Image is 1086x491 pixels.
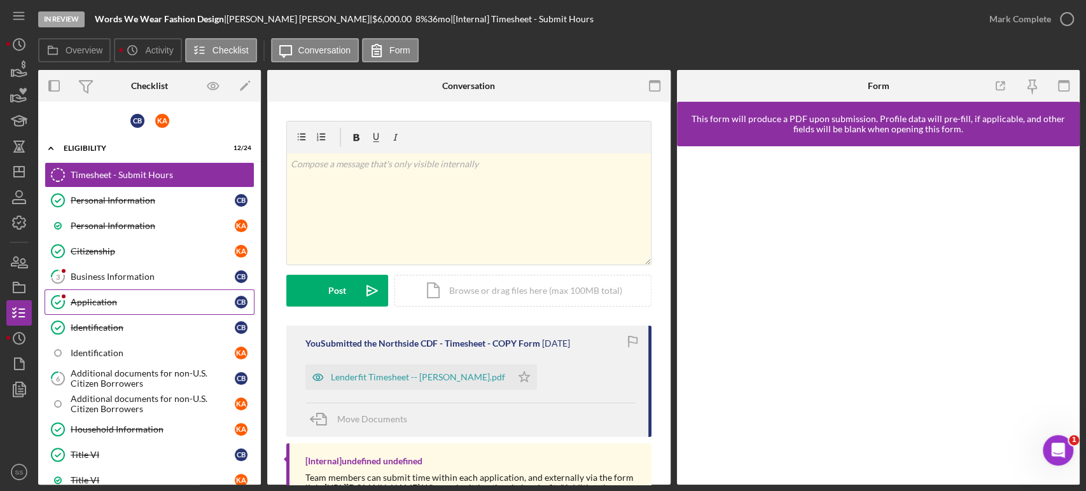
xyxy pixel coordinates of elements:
[305,403,420,435] button: Move Documents
[71,475,235,485] div: Title VI
[95,14,226,24] div: |
[235,270,247,283] div: C B
[228,144,251,152] div: 12 / 24
[155,114,169,128] div: K A
[45,239,254,264] a: CitizenshipKA
[38,11,85,27] div: In Review
[212,45,249,55] label: Checklist
[6,459,32,485] button: SS
[235,372,247,385] div: C B
[235,245,247,258] div: K A
[66,45,102,55] label: Overview
[235,474,247,487] div: K A
[337,413,407,424] span: Move Documents
[45,289,254,315] a: ApplicationCB
[71,424,235,434] div: Household Information
[71,368,235,389] div: Additional documents for non-U.S. Citizen Borrowers
[71,170,254,180] div: Timesheet - Submit Hours
[71,221,235,231] div: Personal Information
[45,442,254,467] a: Title VICB
[45,417,254,442] a: Household InformationKA
[45,162,254,188] a: Timesheet - Submit Hours
[235,321,247,334] div: C B
[298,45,351,55] label: Conversation
[95,13,224,24] b: Words We Wear Fashion Design
[328,275,346,307] div: Post
[71,272,235,282] div: Business Information
[45,264,254,289] a: 3Business InformationCB
[235,296,247,308] div: C B
[305,338,540,349] div: You Submitted the Northside CDF - Timesheet - COPY Form
[305,456,422,466] div: [Internal] undefined undefined
[305,364,537,390] button: Lenderfit Timesheet -- [PERSON_NAME].pdf
[45,391,254,417] a: Additional documents for non-U.S. Citizen BorrowersKA
[45,213,254,239] a: Personal InformationKA
[683,114,1074,134] div: This form will produce a PDF upon submission. Profile data will pre-fill, if applicable, and othe...
[45,315,254,340] a: IdentificationCB
[114,38,181,62] button: Activity
[235,347,247,359] div: K A
[450,14,594,24] div: | [Internal] Timesheet - Submit Hours
[56,374,60,382] tspan: 6
[71,394,235,414] div: Additional documents for non-U.S. Citizen Borrowers
[1043,435,1073,466] iframe: Intercom live chat
[542,338,570,349] time: 2025-01-29 14:57
[64,144,219,152] div: Eligibility
[71,297,235,307] div: Application
[130,114,144,128] div: C B
[442,81,495,91] div: Conversation
[71,348,235,358] div: Identification
[389,45,410,55] label: Form
[362,38,419,62] button: Form
[235,448,247,461] div: C B
[38,38,111,62] button: Overview
[45,366,254,391] a: 6Additional documents for non-U.S. Citizen BorrowersCB
[428,14,450,24] div: 36 mo
[690,159,1069,472] iframe: Lenderfit form
[235,219,247,232] div: K A
[131,81,168,91] div: Checklist
[71,450,235,460] div: Title VI
[145,45,173,55] label: Activity
[71,195,235,205] div: Personal Information
[71,246,235,256] div: Citizenship
[226,14,372,24] div: [PERSON_NAME] [PERSON_NAME] |
[989,6,1051,32] div: Mark Complete
[271,38,359,62] button: Conversation
[286,275,388,307] button: Post
[235,194,247,207] div: C B
[415,14,428,24] div: 8 %
[185,38,257,62] button: Checklist
[331,372,505,382] div: Lenderfit Timesheet -- [PERSON_NAME].pdf
[235,423,247,436] div: K A
[56,272,60,280] tspan: 3
[45,188,254,213] a: Personal InformationCB
[71,322,235,333] div: Identification
[867,81,889,91] div: Form
[372,14,415,24] div: $6,000.00
[235,398,247,410] div: K A
[1069,435,1079,445] span: 1
[977,6,1080,32] button: Mark Complete
[15,469,24,476] text: SS
[45,340,254,366] a: IdentificationKA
